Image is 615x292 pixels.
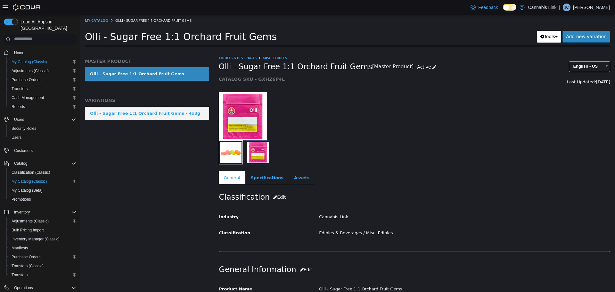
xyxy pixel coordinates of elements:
button: My Catalog (Beta) [6,186,79,195]
button: Edit [190,177,209,188]
a: Edibles & Beverages [139,41,176,46]
span: My Catalog (Beta) [9,187,76,194]
button: Purchase Orders [6,253,79,262]
h5: CATALOG SKU - GXHZ6P4L [139,62,430,67]
a: Bulk Pricing Import [9,226,46,234]
span: Olli - Sugar Free 1:1 Orchard Fruit Gems [139,47,292,57]
button: Adjustments (Classic) [6,217,79,226]
span: Last Updated: [487,65,516,70]
button: Security Roles [6,124,79,133]
span: Transfers [9,85,76,93]
button: Inventory Manager (Classic) [6,235,79,244]
a: My Catalog (Classic) [9,58,50,66]
span: Purchase Orders [12,254,41,260]
button: Customers [1,146,79,155]
button: Home [1,48,79,57]
span: Manifests [12,246,28,251]
button: Catalog [1,159,79,168]
span: Purchase Orders [12,77,41,82]
span: Reports [9,103,76,111]
div: Olli - Sugar Free 1:1 Orchard Fruit Gems [234,269,535,280]
button: Users [6,133,79,142]
a: Misc. Edibles [183,41,207,46]
a: English - US [489,46,530,57]
button: My Catalog (Classic) [6,57,79,66]
span: Industry [139,200,159,204]
button: Promotions [6,195,79,204]
span: Purchase Orders [9,253,76,261]
span: Transfers [12,272,28,278]
span: [DATE] [516,65,530,70]
a: Cash Management [9,94,46,102]
button: Manifests [6,244,79,253]
button: Users [1,115,79,124]
a: Feedback [468,1,500,14]
span: Home [14,50,24,55]
span: Transfers (Classic) [12,263,44,269]
p: [PERSON_NAME] [573,4,610,11]
button: Cash Management [6,93,79,102]
span: Purchase Orders [9,76,76,84]
h2: General Information [139,249,530,261]
span: Inventory [14,210,30,215]
span: Olli - Sugar Free 1:1 Orchard Fruit Gems [35,3,111,8]
div: Olli - Sugar Free 1:1 Orchard Fruit Gems - 4x3g [10,96,120,102]
span: Security Roles [9,125,76,132]
span: JC [564,4,569,11]
button: Operations [12,284,36,292]
a: My Catalog (Classic) [9,178,50,185]
span: Bulk Pricing Import [9,226,76,234]
div: Jenna Coles [563,4,570,11]
span: Operations [12,284,76,292]
button: Adjustments (Classic) [6,66,79,75]
span: My Catalog (Classic) [9,178,76,185]
button: Tools [457,16,481,28]
button: Catalog [12,160,30,167]
button: Inventory [1,208,79,217]
a: Purchase Orders [9,76,43,84]
h5: VARIATIONS [5,83,129,88]
span: Adjustments (Classic) [9,217,76,225]
span: Customers [12,146,76,154]
a: Assets [209,156,234,170]
h2: Classification [139,177,530,188]
span: Classification (Classic) [9,169,76,176]
span: Adjustments (Classic) [12,68,49,73]
a: Transfers [9,271,30,279]
button: Users [12,116,27,123]
a: Transfers (Classic) [9,262,46,270]
div: Edibles & Beverages / Misc. Edibles [234,213,535,224]
span: Cash Management [12,95,44,100]
span: My Catalog (Classic) [12,179,47,184]
span: My Catalog (Classic) [9,58,76,66]
span: Promotions [12,197,31,202]
span: Adjustments (Classic) [9,67,76,75]
span: Catalog [14,161,27,166]
button: Edit [216,249,236,261]
a: Inventory Manager (Classic) [9,235,62,243]
span: Inventory Manager (Classic) [9,235,76,243]
span: Transfers (Classic) [9,262,76,270]
img: 150 [139,78,187,126]
span: Users [14,117,24,122]
span: Olli - Sugar Free 1:1 Orchard Fruit Gems [5,16,197,28]
span: English - US [489,47,521,57]
a: Customers [12,147,35,154]
button: Purchase Orders [6,75,79,84]
a: Olli - Sugar Free 1:1 Orchard Fruit Gems [5,53,129,66]
a: Manifests [9,244,30,252]
span: Security Roles [12,126,36,131]
button: Transfers [6,84,79,93]
span: Load All Apps in [GEOGRAPHIC_DATA] [18,19,76,31]
a: Security Roles [9,125,39,132]
span: Users [9,134,76,141]
span: Reports [12,104,25,109]
div: Cannabis Link [234,197,535,208]
p: | [559,4,560,11]
a: Promotions [9,196,34,203]
a: Users [9,134,24,141]
span: Inventory Manager (Classic) [12,237,60,242]
span: My Catalog (Beta) [12,188,43,193]
a: Specifications [166,156,209,170]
